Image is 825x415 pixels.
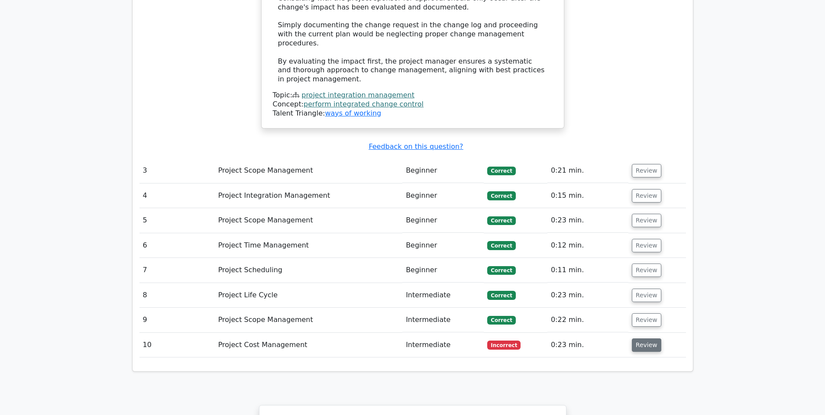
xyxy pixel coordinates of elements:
[632,189,661,203] button: Review
[402,233,484,258] td: Beginner
[402,283,484,308] td: Intermediate
[301,91,414,99] a: project integration management
[273,91,553,100] div: Topic:
[215,333,402,357] td: Project Cost Management
[215,233,402,258] td: Project Time Management
[139,183,215,208] td: 4
[139,158,215,183] td: 3
[273,100,553,109] div: Concept:
[547,258,628,283] td: 0:11 min.
[547,233,628,258] td: 0:12 min.
[487,316,515,325] span: Correct
[547,308,628,332] td: 0:22 min.
[632,214,661,227] button: Review
[402,208,484,233] td: Beginner
[139,208,215,233] td: 5
[325,109,381,117] a: ways of working
[215,183,402,208] td: Project Integration Management
[487,291,515,299] span: Correct
[547,158,628,183] td: 0:21 min.
[402,183,484,208] td: Beginner
[487,216,515,225] span: Correct
[547,208,628,233] td: 0:23 min.
[402,308,484,332] td: Intermediate
[547,333,628,357] td: 0:23 min.
[632,289,661,302] button: Review
[215,283,402,308] td: Project Life Cycle
[215,258,402,283] td: Project Scheduling
[487,341,521,349] span: Incorrect
[487,241,515,250] span: Correct
[487,167,515,175] span: Correct
[402,333,484,357] td: Intermediate
[402,158,484,183] td: Beginner
[632,313,661,327] button: Review
[632,239,661,252] button: Review
[215,158,402,183] td: Project Scope Management
[215,208,402,233] td: Project Scope Management
[139,333,215,357] td: 10
[369,142,463,151] a: Feedback on this question?
[139,308,215,332] td: 9
[547,283,628,308] td: 0:23 min.
[304,100,424,108] a: perform integrated change control
[547,183,628,208] td: 0:15 min.
[632,338,661,352] button: Review
[139,258,215,283] td: 7
[402,258,484,283] td: Beginner
[215,308,402,332] td: Project Scope Management
[139,283,215,308] td: 8
[273,91,553,118] div: Talent Triangle:
[487,191,515,200] span: Correct
[487,266,515,275] span: Correct
[139,233,215,258] td: 6
[632,264,661,277] button: Review
[632,164,661,177] button: Review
